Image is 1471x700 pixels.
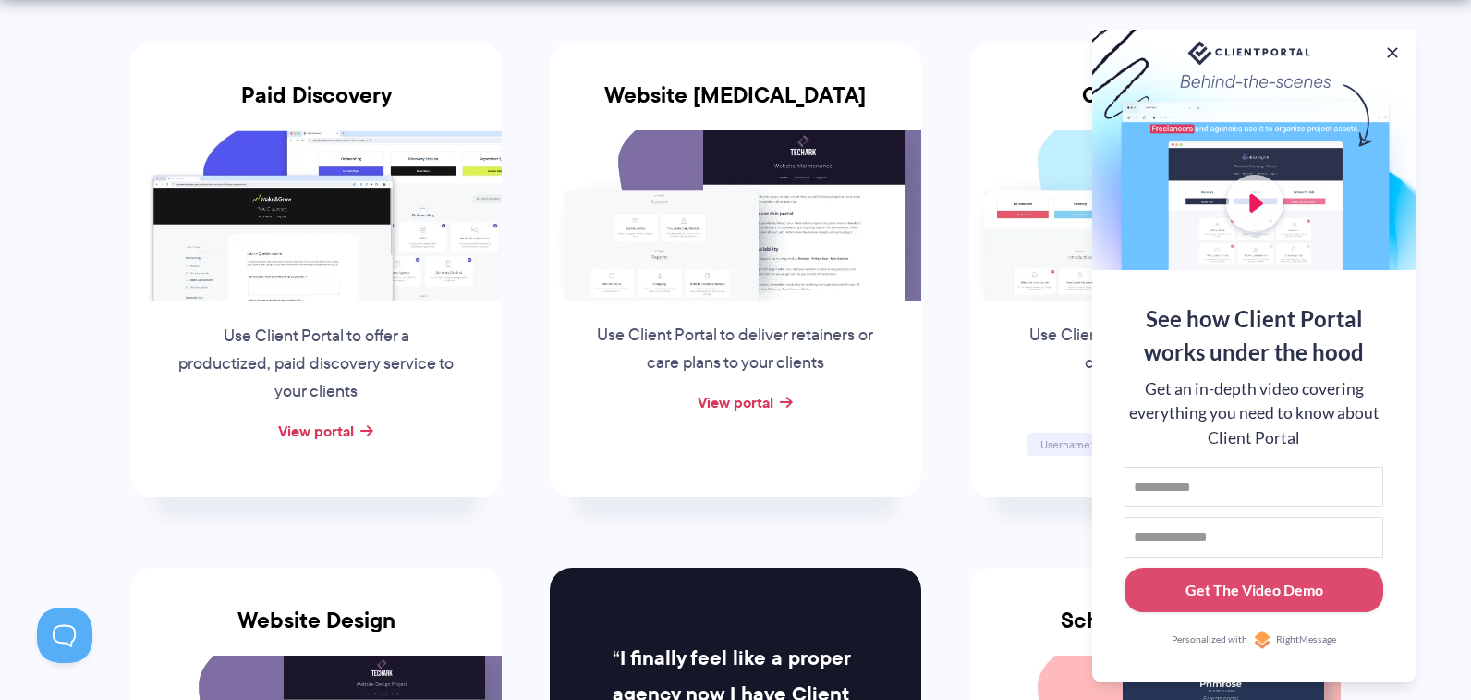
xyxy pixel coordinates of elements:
a: View portal [698,391,773,413]
span: Personalized with [1172,632,1247,647]
h3: Website Design [130,608,502,656]
div: Get an in-depth video covering everything you need to know about Client Portal [1125,377,1383,450]
img: Personalized with RightMessage [1253,631,1271,649]
span: RightMessage [1276,632,1336,647]
button: Get The Video Demo [1125,568,1383,613]
p: Use Client Portal to deliver retainers or care plans to your clients [595,322,876,377]
h3: Paid Discovery [130,82,502,130]
span: Username [1040,436,1092,452]
div: See how Client Portal works under the hood [1125,302,1383,369]
p: Use Client Portal to offer a productized, paid discovery service to your clients [176,323,456,406]
h3: Website [MEDICAL_DATA] [550,82,921,130]
iframe: Toggle Customer Support [37,608,92,663]
p: Use Client Portal as a simple online course supplement [1015,322,1295,377]
a: Personalized withRightMessage [1125,631,1383,649]
h3: Online Course [969,82,1341,130]
a: View portal [278,420,354,442]
div: Get The Video Demo [1185,579,1323,601]
h3: School and Parent [969,608,1341,656]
